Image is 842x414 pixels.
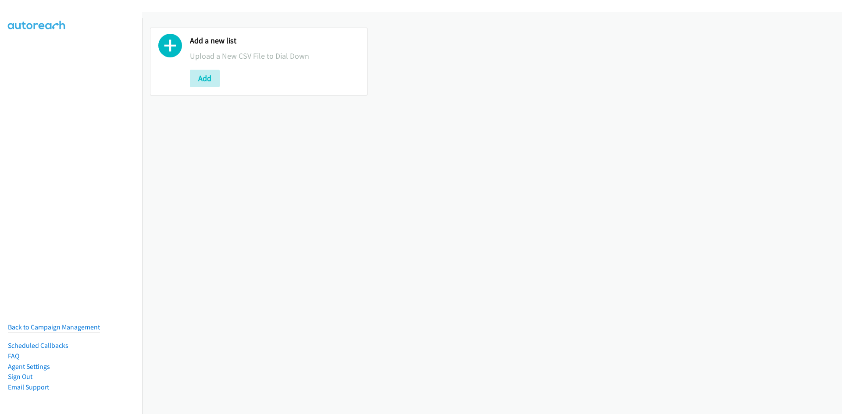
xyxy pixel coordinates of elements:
[8,372,32,381] a: Sign Out
[8,323,100,331] a: Back to Campaign Management
[190,70,220,87] button: Add
[190,36,359,46] h2: Add a new list
[8,341,68,350] a: Scheduled Callbacks
[8,352,19,360] a: FAQ
[8,383,49,391] a: Email Support
[8,362,50,371] a: Agent Settings
[190,50,359,62] p: Upload a New CSV File to Dial Down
